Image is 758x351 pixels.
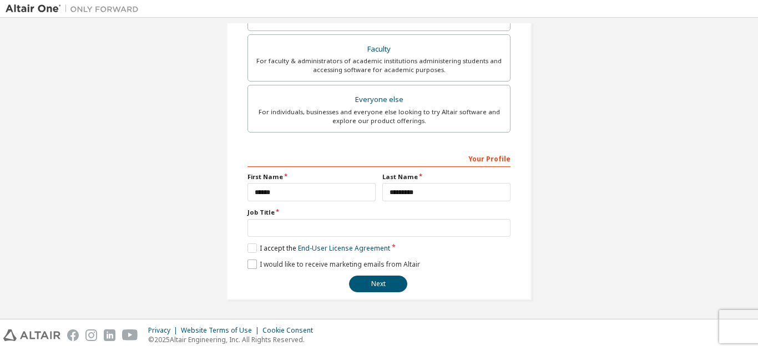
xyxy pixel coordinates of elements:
[255,42,503,57] div: Faculty
[247,149,511,167] div: Your Profile
[247,260,420,269] label: I would like to receive marketing emails from Altair
[262,326,320,335] div: Cookie Consent
[255,108,503,125] div: For individuals, businesses and everyone else looking to try Altair software and explore our prod...
[148,326,181,335] div: Privacy
[382,172,511,181] label: Last Name
[255,57,503,74] div: For faculty & administrators of academic institutions administering students and accessing softwa...
[3,329,60,341] img: altair_logo.svg
[181,326,262,335] div: Website Terms of Use
[85,329,97,341] img: instagram.svg
[349,276,407,292] button: Next
[104,329,115,341] img: linkedin.svg
[255,92,503,108] div: Everyone else
[247,243,390,253] label: I accept the
[122,329,138,341] img: youtube.svg
[298,243,390,253] a: End-User License Agreement
[6,3,144,14] img: Altair One
[247,208,511,217] label: Job Title
[148,335,320,344] p: © 2025 Altair Engineering, Inc. All Rights Reserved.
[67,329,79,341] img: facebook.svg
[247,172,376,181] label: First Name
